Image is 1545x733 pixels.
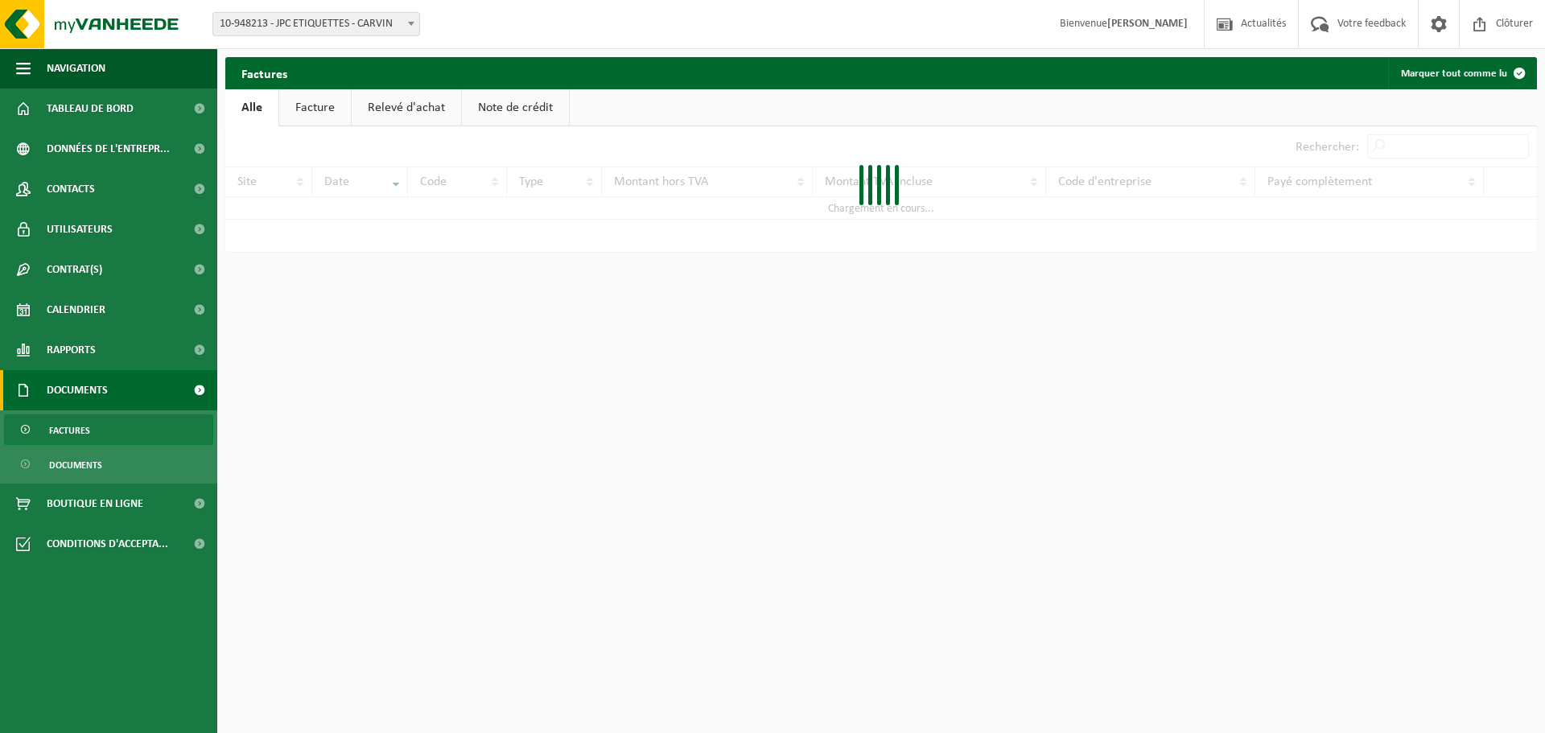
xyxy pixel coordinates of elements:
[47,169,95,209] span: Contacts
[49,415,90,446] span: Factures
[47,370,108,410] span: Documents
[4,414,213,445] a: Factures
[47,330,96,370] span: Rapports
[47,129,170,169] span: Données de l'entrepr...
[1107,18,1188,30] strong: [PERSON_NAME]
[47,209,113,249] span: Utilisateurs
[225,57,303,89] h2: Factures
[212,12,420,36] span: 10-948213 - JPC ETIQUETTES - CARVIN
[47,484,143,524] span: Boutique en ligne
[47,89,134,129] span: Tableau de bord
[49,450,102,480] span: Documents
[47,524,168,564] span: Conditions d'accepta...
[1388,57,1535,89] button: Marquer tout comme lu
[47,48,105,89] span: Navigation
[462,89,569,126] a: Note de crédit
[47,249,102,290] span: Contrat(s)
[213,13,419,35] span: 10-948213 - JPC ETIQUETTES - CARVIN
[47,290,105,330] span: Calendrier
[279,89,351,126] a: Facture
[225,89,278,126] a: Alle
[4,449,213,480] a: Documents
[352,89,461,126] a: Relevé d'achat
